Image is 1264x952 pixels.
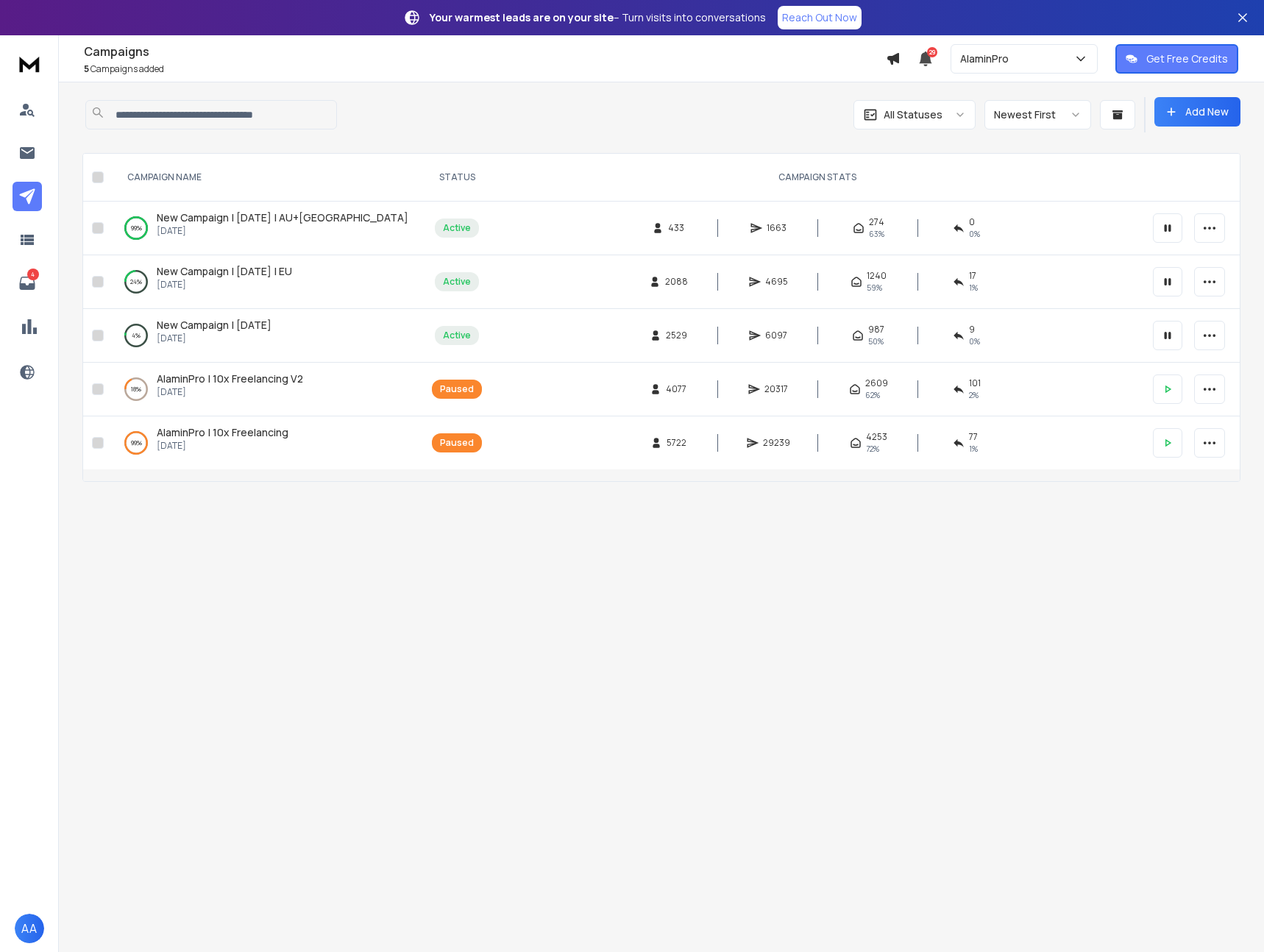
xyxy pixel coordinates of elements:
span: 50 % [868,335,884,347]
span: 29239 [763,437,790,449]
th: CAMPAIGN STATS [491,154,1144,202]
span: 4253 [866,431,887,443]
p: All Statuses [884,107,942,122]
span: 987 [868,324,884,335]
span: 29 [927,47,937,57]
div: Active [443,330,471,341]
span: 0 [969,216,975,228]
span: 17 [969,270,976,282]
p: 4 [27,269,39,280]
p: [DATE] [157,279,292,291]
a: New Campaign | [DATE] [157,318,271,333]
p: Get Free Credits [1146,51,1228,66]
span: 0 % [969,228,980,240]
p: 4 % [132,328,141,343]
span: 4695 [765,276,788,288]
p: Reach Out Now [782,10,857,25]
span: 20317 [764,383,788,395]
span: 5 [84,63,89,75]
span: 2088 [665,276,688,288]
p: [DATE] [157,333,271,344]
p: 99 % [131,436,142,450]
td: 18%AlaminPro | 10x Freelancing V2[DATE] [110,363,423,416]
th: STATUS [423,154,491,202]
strong: Your warmest leads are on your site [430,10,614,24]
a: New Campaign | [DATE] | AU+[GEOGRAPHIC_DATA] [157,210,408,225]
td: 99%AlaminPro | 10x Freelancing[DATE] [110,416,423,470]
span: 1 % [969,282,978,294]
span: 9 [969,324,975,335]
button: AA [15,914,44,943]
p: 24 % [130,274,142,289]
a: Reach Out Now [778,6,862,29]
div: Paused [440,383,474,395]
span: 59 % [867,282,882,294]
span: 274 [869,216,884,228]
a: New Campaign | [DATE] | EU [157,264,292,279]
td: 24%New Campaign | [DATE] | EU[DATE] [110,255,423,309]
span: 77 [969,431,978,443]
th: CAMPAIGN NAME [110,154,423,202]
span: 433 [668,222,684,234]
button: Add New [1154,97,1240,127]
span: 2 % [969,389,979,401]
p: Campaigns added [84,63,886,75]
span: 5722 [667,437,686,449]
span: 63 % [869,228,884,240]
span: New Campaign | [DATE] | EU [157,264,292,278]
a: AlaminPro | 10x Freelancing [157,425,288,440]
a: AlaminPro | 10x Freelancing V2 [157,372,303,386]
button: Newest First [984,100,1091,129]
p: [DATE] [157,440,288,452]
h1: Campaigns [84,43,886,60]
p: [DATE] [157,225,408,237]
p: 18 % [131,382,141,397]
span: 0 % [969,335,980,347]
span: 1 % [969,443,978,455]
span: 2529 [666,330,687,341]
span: 1240 [867,270,887,282]
span: 1663 [767,222,787,234]
span: 2609 [865,377,888,389]
td: 4%New Campaign | [DATE][DATE] [110,309,423,363]
p: – Turn visits into conversations [430,10,766,25]
div: Active [443,276,471,288]
a: 4 [13,269,42,298]
span: 62 % [865,389,880,401]
td: 99%New Campaign | [DATE] | AU+[GEOGRAPHIC_DATA][DATE] [110,202,423,255]
img: logo [15,50,44,77]
p: [DATE] [157,386,303,398]
button: Get Free Credits [1115,44,1238,74]
p: AlaminPro [960,51,1015,66]
span: 72 % [866,443,879,455]
span: 4077 [666,383,686,395]
div: Active [443,222,471,234]
p: 99 % [131,221,142,235]
span: 6097 [765,330,787,341]
div: Paused [440,437,474,449]
span: 101 [969,377,981,389]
